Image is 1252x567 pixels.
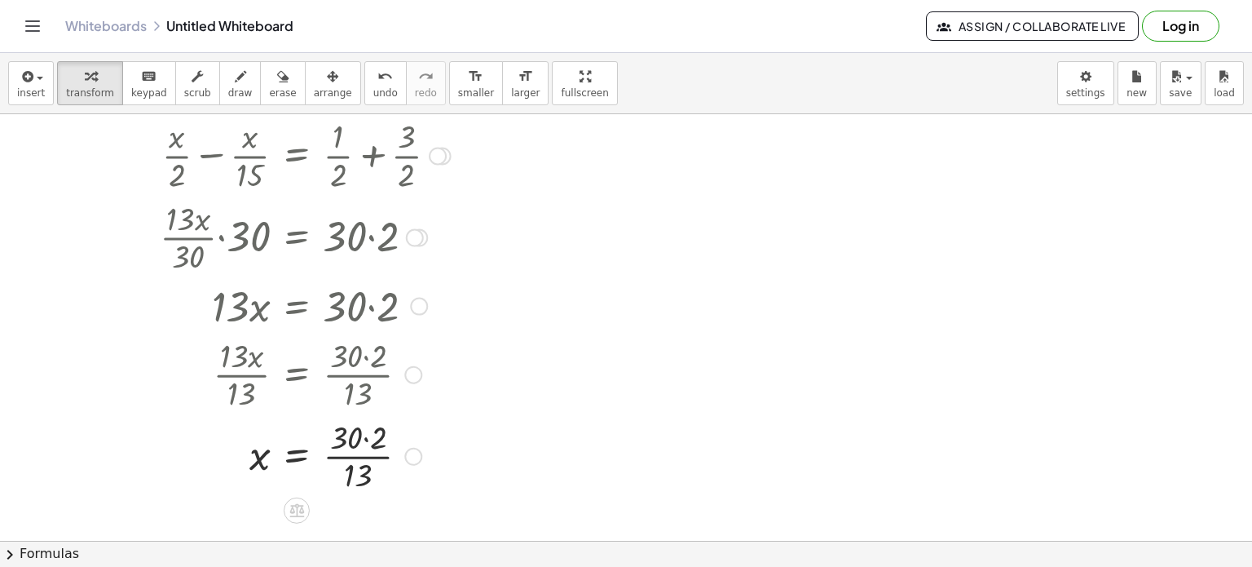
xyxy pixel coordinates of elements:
button: format_sizelarger [502,61,549,105]
button: redoredo [406,61,446,105]
span: smaller [458,87,494,99]
button: Log in [1142,11,1219,42]
button: transform [57,61,123,105]
i: keyboard [141,67,156,86]
span: Assign / Collaborate Live [940,19,1125,33]
span: save [1169,87,1192,99]
span: fullscreen [561,87,608,99]
i: format_size [468,67,483,86]
span: erase [269,87,296,99]
div: Apply the same math to both sides of the equation [284,498,310,524]
i: redo [418,67,434,86]
button: draw [219,61,262,105]
span: arrange [314,87,352,99]
button: arrange [305,61,361,105]
span: keypad [131,87,167,99]
span: load [1214,87,1235,99]
span: larger [511,87,540,99]
span: scrub [184,87,211,99]
button: Toggle navigation [20,13,46,39]
button: save [1160,61,1201,105]
span: new [1126,87,1147,99]
span: undo [373,87,398,99]
button: scrub [175,61,220,105]
button: undoundo [364,61,407,105]
span: settings [1066,87,1105,99]
span: transform [66,87,114,99]
button: format_sizesmaller [449,61,503,105]
button: erase [260,61,305,105]
i: format_size [518,67,533,86]
a: Whiteboards [65,18,147,34]
button: keyboardkeypad [122,61,176,105]
span: redo [415,87,437,99]
i: undo [377,67,393,86]
button: fullscreen [552,61,617,105]
button: load [1205,61,1244,105]
button: Assign / Collaborate Live [926,11,1139,41]
button: new [1118,61,1157,105]
button: settings [1057,61,1114,105]
span: insert [17,87,45,99]
button: insert [8,61,54,105]
span: draw [228,87,253,99]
